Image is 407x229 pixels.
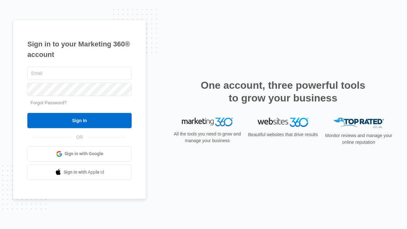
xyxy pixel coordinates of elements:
[64,169,104,176] span: Sign in with Apple Id
[27,146,132,162] a: Sign in with Google
[27,39,132,60] h1: Sign in to your Marketing 360® account
[333,118,384,128] img: Top Rated Local
[27,165,132,180] a: Sign in with Apple Id
[247,131,319,138] p: Beautiful websites that drive results
[182,118,233,127] img: Marketing 360
[323,132,394,146] p: Monitor reviews and manage your online reputation
[199,79,367,104] h2: One account, three powerful tools to grow your business
[72,134,87,141] span: OR
[258,118,308,127] img: Websites 360
[172,131,243,144] p: All the tools you need to grow and manage your business
[65,150,103,157] span: Sign in with Google
[27,113,132,128] input: Sign In
[31,100,67,105] a: Forgot Password?
[27,66,132,80] input: Email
